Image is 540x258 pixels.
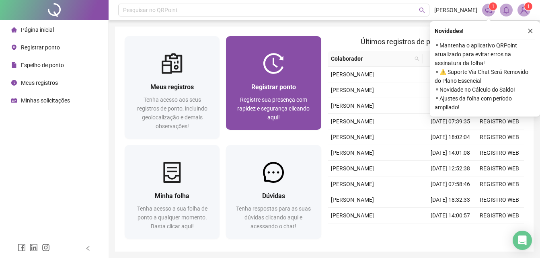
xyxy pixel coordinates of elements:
[426,82,475,98] td: [DATE] 14:07:49
[475,145,524,161] td: REGISTRO WEB
[426,223,475,239] td: [DATE] 13:02:49
[42,244,50,252] span: instagram
[21,27,54,33] span: Página inicial
[528,28,533,34] span: close
[426,129,475,145] td: [DATE] 18:02:04
[426,176,475,192] td: [DATE] 07:58:46
[435,85,535,94] span: ⚬ Novidade no Cálculo do Saldo!
[11,80,17,86] span: clock-circle
[426,98,475,114] td: [DATE] 12:47:46
[125,36,220,139] a: Meus registrosTenha acesso aos seus registros de ponto, incluindo geolocalização e demais observa...
[475,192,524,208] td: REGISTRO WEB
[331,212,374,219] span: [PERSON_NAME]
[125,145,220,239] a: Minha folhaTenha acesso a sua folha de ponto a qualquer momento. Basta clicar aqui!
[18,244,26,252] span: facebook
[85,246,91,251] span: left
[226,36,321,130] a: Registrar pontoRegistre sua presença com rapidez e segurança clicando aqui!
[426,161,475,176] td: [DATE] 12:52:38
[518,4,530,16] img: 89417
[21,80,58,86] span: Meus registros
[426,114,475,129] td: [DATE] 07:39:35
[137,96,207,129] span: Tenha acesso aos seus registros de ponto, incluindo geolocalização e demais observações!
[21,97,70,104] span: Minhas solicitações
[485,6,492,14] span: notification
[475,176,524,192] td: REGISTRO WEB
[423,51,470,67] th: Data/Hora
[426,54,460,63] span: Data/Hora
[435,94,535,112] span: ⚬ Ajustes da folha com período ampliado!
[262,192,285,200] span: Dúvidas
[489,2,497,10] sup: 1
[413,53,421,65] span: search
[30,244,38,252] span: linkedin
[524,2,532,10] sup: Atualize o seu contato no menu Meus Dados
[237,96,310,121] span: Registre sua presença com rapidez e segurança clicando aqui!
[150,83,194,91] span: Meus registros
[21,44,60,51] span: Registrar ponto
[331,102,374,109] span: [PERSON_NAME]
[475,223,524,239] td: REGISTRO WEB
[331,71,374,78] span: [PERSON_NAME]
[331,181,374,187] span: [PERSON_NAME]
[415,56,419,61] span: search
[503,6,510,14] span: bell
[527,4,530,9] span: 1
[226,145,321,239] a: DúvidasTenha respostas para as suas dúvidas clicando aqui e acessando o chat!
[331,197,374,203] span: [PERSON_NAME]
[11,62,17,68] span: file
[492,4,495,9] span: 1
[475,114,524,129] td: REGISTRO WEB
[331,54,412,63] span: Colaborador
[236,205,311,229] span: Tenha respostas para as suas dúvidas clicando aqui e acessando o chat!
[331,134,374,140] span: [PERSON_NAME]
[251,83,296,91] span: Registrar ponto
[331,118,374,125] span: [PERSON_NAME]
[331,87,374,93] span: [PERSON_NAME]
[11,98,17,103] span: schedule
[475,161,524,176] td: REGISTRO WEB
[426,192,475,208] td: [DATE] 18:32:33
[155,192,189,200] span: Minha folha
[513,231,532,250] div: Open Intercom Messenger
[361,37,491,46] span: Últimos registros de ponto sincronizados
[426,208,475,223] td: [DATE] 14:00:57
[435,41,535,68] span: ⚬ Mantenha o aplicativo QRPoint atualizado para evitar erros na assinatura da folha!
[21,62,64,68] span: Espelho de ponto
[434,6,477,14] span: [PERSON_NAME]
[435,27,464,35] span: Novidades !
[426,67,475,82] td: [DATE] 17:52:32
[475,129,524,145] td: REGISTRO WEB
[11,45,17,50] span: environment
[475,208,524,223] td: REGISTRO WEB
[426,145,475,161] td: [DATE] 14:01:08
[331,149,374,156] span: [PERSON_NAME]
[137,205,207,229] span: Tenha acesso a sua folha de ponto a qualquer momento. Basta clicar aqui!
[331,165,374,172] span: [PERSON_NAME]
[11,27,17,33] span: home
[419,7,425,13] span: search
[435,68,535,85] span: ⚬ ⚠️ Suporte Via Chat Será Removido do Plano Essencial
